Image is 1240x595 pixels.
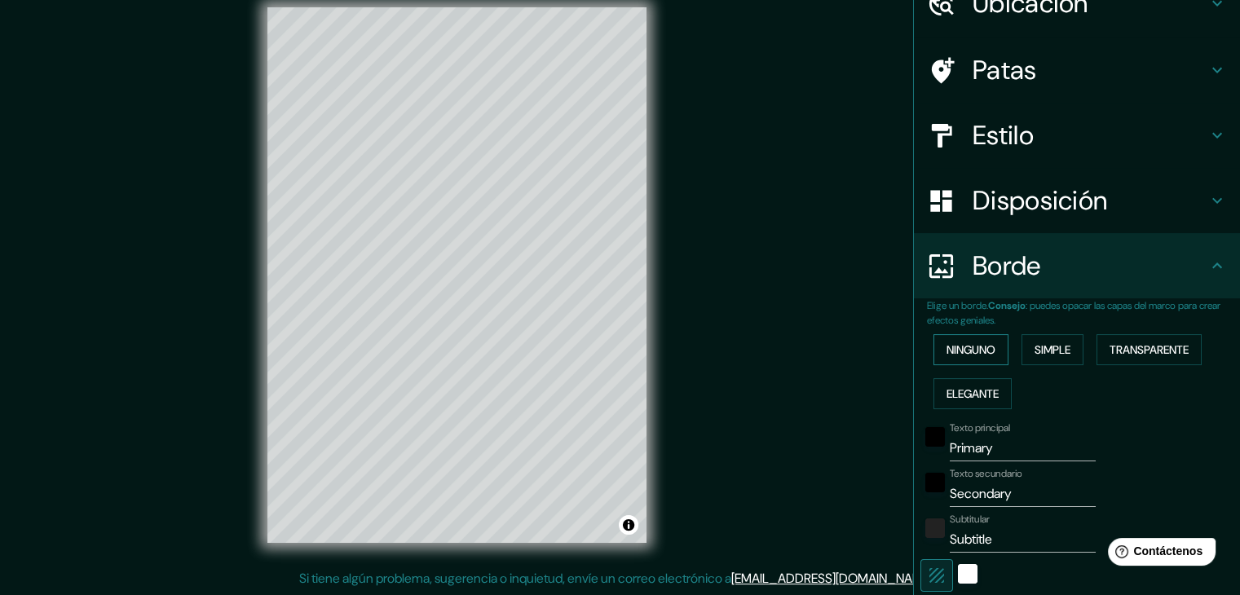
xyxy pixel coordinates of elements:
font: : puedes opacar las capas del marco para crear efectos geniales. [927,299,1220,327]
button: blanco [958,564,977,584]
font: Elige un borde. [927,299,988,312]
font: Disposición [973,183,1107,218]
font: Subtitular [950,513,990,526]
font: Elegante [947,386,999,401]
a: [EMAIL_ADDRESS][DOMAIN_NAME] [731,570,933,587]
div: Borde [914,233,1240,298]
button: Activar o desactivar atribución [619,515,638,535]
button: color-222222 [925,518,945,538]
font: Simple [1035,342,1070,357]
button: Transparente [1097,334,1202,365]
font: Si tiene algún problema, sugerencia o inquietud, envíe un correo electrónico a [299,570,731,587]
font: Transparente [1110,342,1189,357]
font: Consejo [988,299,1026,312]
button: Simple [1022,334,1083,365]
font: Texto secundario [950,467,1022,480]
font: Texto principal [950,421,1010,434]
button: negro [925,473,945,492]
font: Estilo [973,118,1034,152]
font: Patas [973,53,1037,87]
iframe: Lanzador de widgets de ayuda [1095,531,1222,577]
button: negro [925,427,945,447]
div: Disposición [914,168,1240,233]
div: Estilo [914,103,1240,168]
button: Ninguno [933,334,1008,365]
font: Borde [973,249,1041,283]
div: Patas [914,37,1240,103]
button: Elegante [933,378,1012,409]
font: Ninguno [947,342,995,357]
